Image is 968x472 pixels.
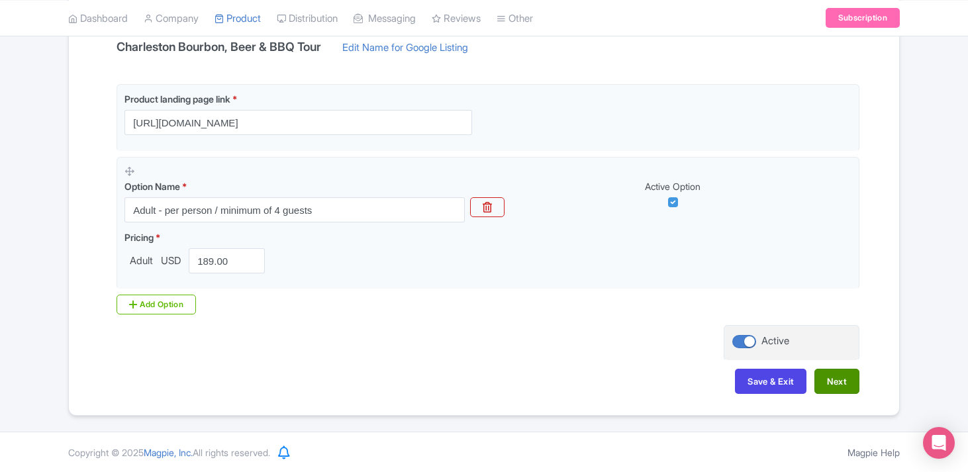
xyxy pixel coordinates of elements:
div: Add Option [117,295,196,314]
div: Active [761,334,789,349]
span: Active Option [645,181,701,192]
input: Option Name [124,197,465,222]
span: USD [158,254,183,269]
span: Adult [124,254,158,269]
div: Open Intercom Messenger [923,427,955,459]
span: Product landing page link [124,93,230,105]
button: Save & Exit [735,369,806,394]
a: Edit Name for Google Listing [329,40,481,62]
span: Pricing [124,232,154,243]
span: Option Name [124,181,180,192]
button: Next [814,369,859,394]
input: 0.00 [189,248,265,273]
h4: Charleston Bourbon, Beer & BBQ Tour [109,40,329,54]
div: Copyright © 2025 All rights reserved. [60,446,278,459]
a: Magpie Help [847,447,900,458]
a: Subscription [826,8,900,28]
span: Magpie, Inc. [144,447,193,458]
input: Product landing page link [124,110,472,135]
